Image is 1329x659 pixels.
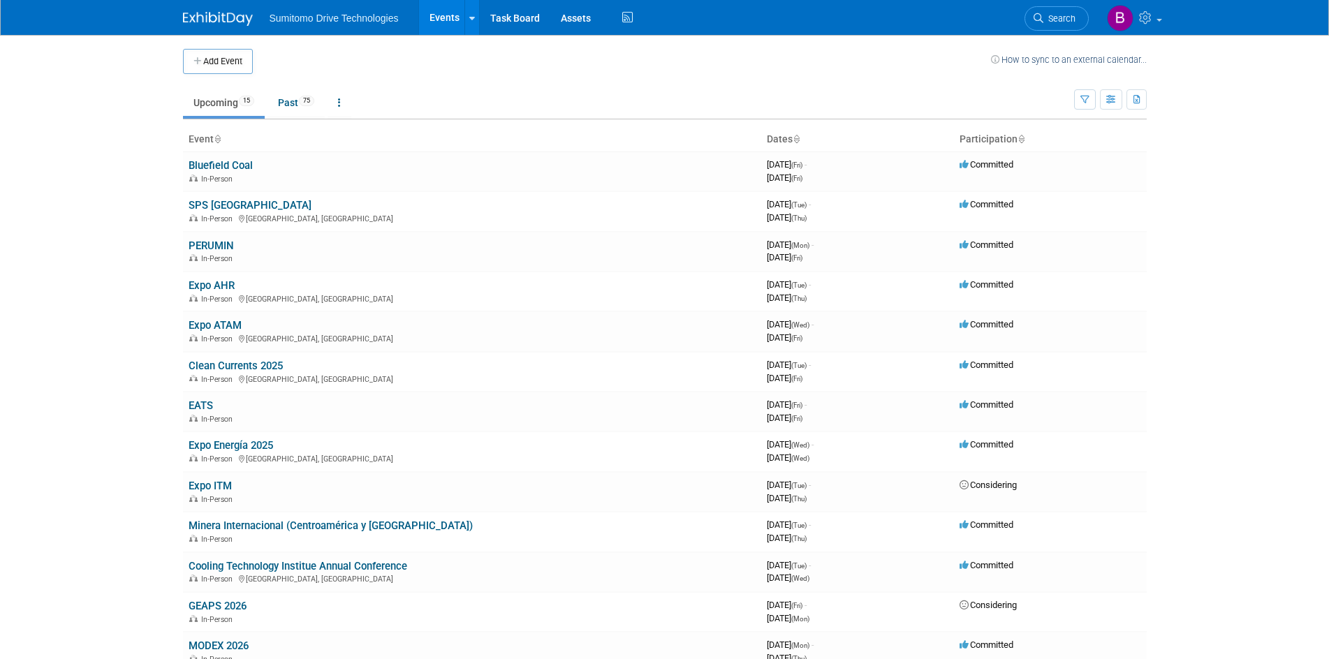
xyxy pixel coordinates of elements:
span: (Wed) [791,454,809,462]
span: (Fri) [791,254,802,262]
img: In-Person Event [189,334,198,341]
span: (Tue) [791,482,807,489]
img: In-Person Event [189,415,198,422]
span: [DATE] [767,560,811,570]
a: EATS [189,399,213,412]
span: In-Person [201,575,237,584]
span: [DATE] [767,212,807,223]
img: In-Person Event [189,575,198,582]
span: [DATE] [767,332,802,343]
a: Sort by Event Name [214,133,221,145]
span: (Fri) [791,161,802,169]
span: Search [1043,13,1075,24]
span: Committed [960,319,1013,329]
span: (Fri) [791,375,802,383]
span: Committed [960,639,1013,650]
span: (Tue) [791,521,807,529]
button: Add Event [183,49,253,74]
span: - [809,279,811,290]
span: (Fri) [791,334,802,342]
a: Bluefield Coal [189,159,253,172]
span: [DATE] [767,319,814,329]
span: In-Person [201,175,237,184]
th: Event [183,128,761,151]
span: [DATE] [767,373,802,383]
span: In-Person [201,454,237,464]
a: Sort by Start Date [793,133,800,145]
div: [GEOGRAPHIC_DATA], [GEOGRAPHIC_DATA] [189,293,756,304]
span: In-Person [201,214,237,223]
span: Committed [960,159,1013,170]
span: [DATE] [767,613,809,623]
span: (Wed) [791,575,809,582]
span: (Fri) [791,602,802,609]
span: 15 [239,96,254,106]
a: Expo ITM [189,480,232,492]
span: [DATE] [767,399,807,410]
a: GEAPS 2026 [189,600,247,612]
span: (Thu) [791,495,807,503]
img: In-Person Event [189,214,198,221]
span: 75 [299,96,314,106]
span: (Tue) [791,201,807,209]
a: Search [1025,6,1089,31]
span: [DATE] [767,159,807,170]
th: Participation [954,128,1147,151]
img: In-Person Event [189,295,198,302]
a: Sort by Participation Type [1018,133,1025,145]
div: [GEOGRAPHIC_DATA], [GEOGRAPHIC_DATA] [189,373,756,384]
span: Committed [960,439,1013,450]
span: In-Person [201,334,237,343]
span: (Fri) [791,401,802,409]
span: - [812,639,814,650]
span: In-Person [201,535,237,544]
span: Committed [960,519,1013,530]
span: Committed [960,399,1013,410]
a: Expo ATAM [189,319,242,332]
span: In-Person [201,415,237,424]
span: In-Person [201,254,237,263]
span: Committed [960,360,1013,370]
span: Considering [960,600,1017,610]
span: [DATE] [767,639,814,650]
a: How to sync to an external calendar... [991,54,1147,65]
span: [DATE] [767,413,802,423]
a: Expo AHR [189,279,235,292]
img: In-Person Event [189,254,198,261]
span: (Mon) [791,242,809,249]
span: (Fri) [791,175,802,182]
span: [DATE] [767,172,802,183]
span: (Wed) [791,321,809,329]
span: (Thu) [791,295,807,302]
span: Committed [960,199,1013,209]
span: (Wed) [791,441,809,449]
span: - [812,319,814,329]
span: - [809,519,811,530]
span: [DATE] [767,572,809,583]
th: Dates [761,128,954,151]
img: In-Person Event [189,375,198,382]
img: In-Person Event [189,454,198,461]
span: In-Person [201,375,237,384]
span: In-Person [201,295,237,304]
span: - [809,480,811,490]
span: - [805,399,807,410]
span: [DATE] [767,360,811,370]
a: Expo Energía 2025 [189,439,273,452]
span: (Tue) [791,281,807,289]
img: In-Person Event [189,495,198,502]
a: Minera Internacional (Centroamérica y [GEOGRAPHIC_DATA]) [189,519,473,532]
span: (Mon) [791,615,809,623]
span: [DATE] [767,293,807,303]
span: [DATE] [767,239,814,250]
a: Cooling Technology Institue Annual Conference [189,560,407,572]
span: [DATE] [767,252,802,262]
a: PERUMIN [189,239,234,252]
span: (Thu) [791,214,807,222]
a: Upcoming15 [183,89,265,116]
span: [DATE] [767,480,811,490]
span: In-Person [201,495,237,504]
div: [GEOGRAPHIC_DATA], [GEOGRAPHIC_DATA] [189,332,756,343]
span: - [809,199,811,209]
span: Considering [960,480,1017,490]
